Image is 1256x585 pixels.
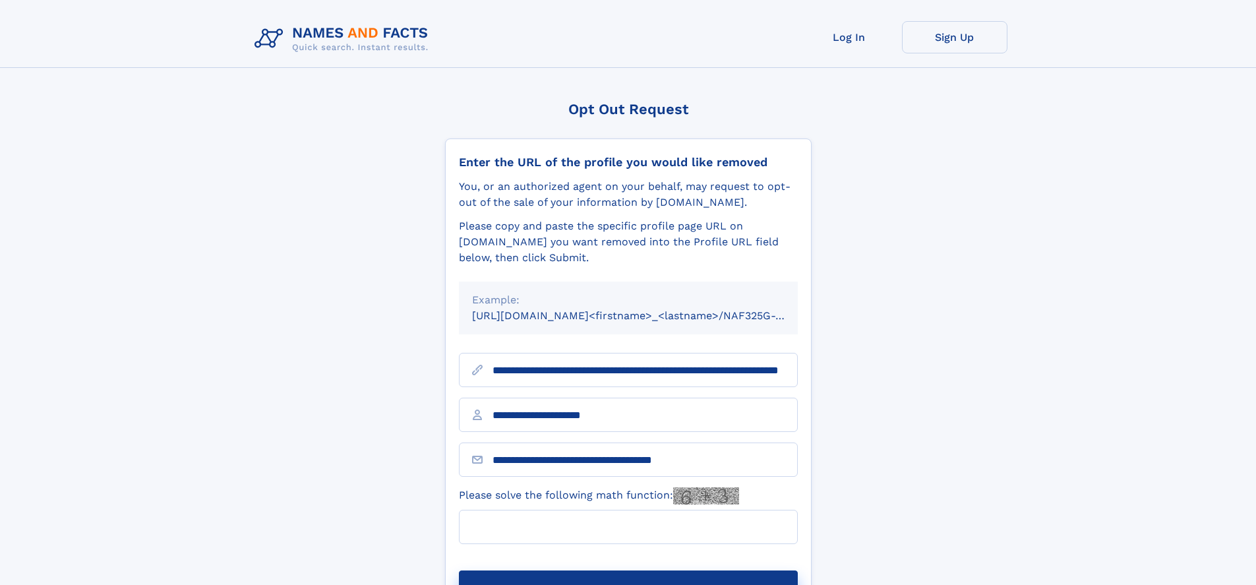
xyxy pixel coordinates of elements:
small: [URL][DOMAIN_NAME]<firstname>_<lastname>/NAF325G-xxxxxxxx [472,309,823,322]
div: Enter the URL of the profile you would like removed [459,155,798,169]
div: You, or an authorized agent on your behalf, may request to opt-out of the sale of your informatio... [459,179,798,210]
div: Please copy and paste the specific profile page URL on [DOMAIN_NAME] you want removed into the Pr... [459,218,798,266]
a: Sign Up [902,21,1007,53]
div: Example: [472,292,785,308]
a: Log In [796,21,902,53]
label: Please solve the following math function: [459,487,739,505]
div: Opt Out Request [445,101,812,117]
img: Logo Names and Facts [249,21,439,57]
